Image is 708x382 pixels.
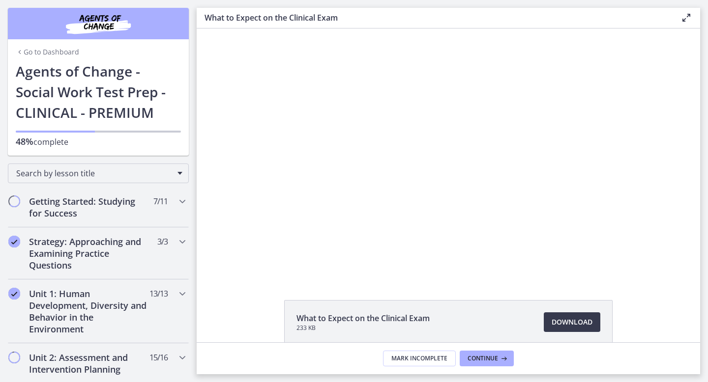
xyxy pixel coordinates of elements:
h2: Getting Started: Studying for Success [29,195,149,219]
h2: Strategy: Approaching and Examining Practice Questions [29,236,149,271]
h1: Agents of Change - Social Work Test Prep - CLINICAL - PREMIUM [16,61,181,123]
span: What to Expect on the Clinical Exam [296,312,430,324]
span: Download [552,316,592,328]
span: Search by lesson title [16,168,173,179]
h3: What to Expect on the Clinical Exam [205,12,665,24]
a: Go to Dashboard [16,47,79,57]
button: Continue [460,351,514,366]
iframe: Video Lesson [197,28,700,277]
div: Search by lesson title [8,164,189,183]
a: Download [544,312,600,332]
i: Completed [8,288,20,300]
span: Continue [468,355,498,362]
span: Mark Incomplete [391,355,447,362]
button: Mark Incomplete [383,351,456,366]
span: 15 / 16 [149,352,168,363]
span: 13 / 13 [149,288,168,300]
p: complete [16,136,181,148]
span: 7 / 11 [153,195,168,207]
span: 233 KB [296,324,430,332]
span: 3 / 3 [157,236,168,247]
h2: Unit 1: Human Development, Diversity and Behavior in the Environment [29,288,149,335]
h2: Unit 2: Assessment and Intervention Planning [29,352,149,375]
i: Completed [8,236,20,247]
span: 48% [16,136,33,147]
img: Agents of Change [39,12,157,35]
